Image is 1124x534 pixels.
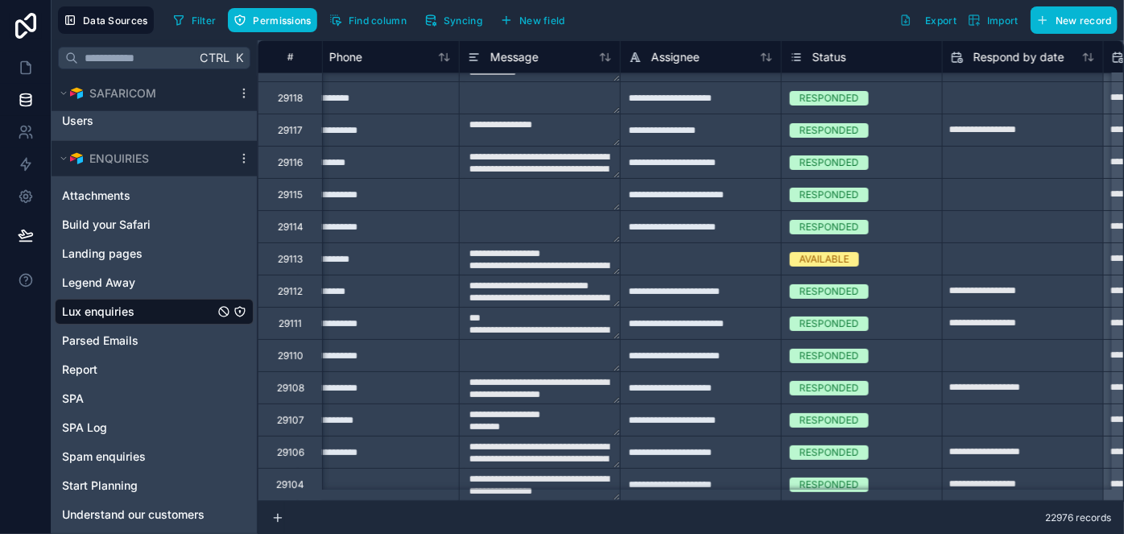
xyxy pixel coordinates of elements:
[1056,14,1112,27] span: New record
[271,51,310,63] div: #
[167,8,222,32] button: Filter
[987,14,1019,27] span: Import
[278,221,304,234] div: 29114
[800,381,859,395] div: RESPONDED
[519,14,565,27] span: New field
[279,317,302,330] div: 29111
[278,285,303,298] div: 29112
[83,14,148,27] span: Data Sources
[277,382,304,395] div: 29108
[233,52,245,64] span: K
[444,14,482,27] span: Syncing
[651,49,700,65] span: Assignee
[278,188,303,201] div: 29115
[800,91,859,106] div: RESPONDED
[228,8,323,32] a: Permissions
[494,8,571,32] button: New field
[800,349,859,363] div: RESPONDED
[278,124,303,137] div: 29117
[800,284,859,299] div: RESPONDED
[349,14,407,27] span: Find column
[800,317,859,331] div: RESPONDED
[490,49,539,65] span: Message
[277,414,304,427] div: 29107
[329,49,362,65] span: Phone
[58,6,154,34] button: Data Sources
[925,14,957,27] span: Export
[419,8,494,32] a: Syncing
[894,6,962,34] button: Export
[198,48,231,68] span: Ctrl
[192,14,217,27] span: Filter
[419,8,488,32] button: Syncing
[278,156,303,169] div: 29116
[1045,511,1111,524] span: 22976 records
[973,49,1064,65] span: Respond by date
[324,8,412,32] button: Find column
[276,478,304,491] div: 29104
[1031,6,1118,34] button: New record
[228,8,316,32] button: Permissions
[812,49,846,65] span: Status
[800,188,859,202] div: RESPONDED
[278,253,303,266] div: 29113
[800,445,859,460] div: RESPONDED
[800,478,859,492] div: RESPONDED
[253,14,311,27] span: Permissions
[1024,6,1118,34] a: New record
[277,446,304,459] div: 29106
[800,413,859,428] div: RESPONDED
[962,6,1024,34] button: Import
[800,155,859,170] div: RESPONDED
[278,350,304,362] div: 29110
[800,220,859,234] div: RESPONDED
[800,252,849,267] div: AVAILABLE
[278,92,303,105] div: 29118
[800,123,859,138] div: RESPONDED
